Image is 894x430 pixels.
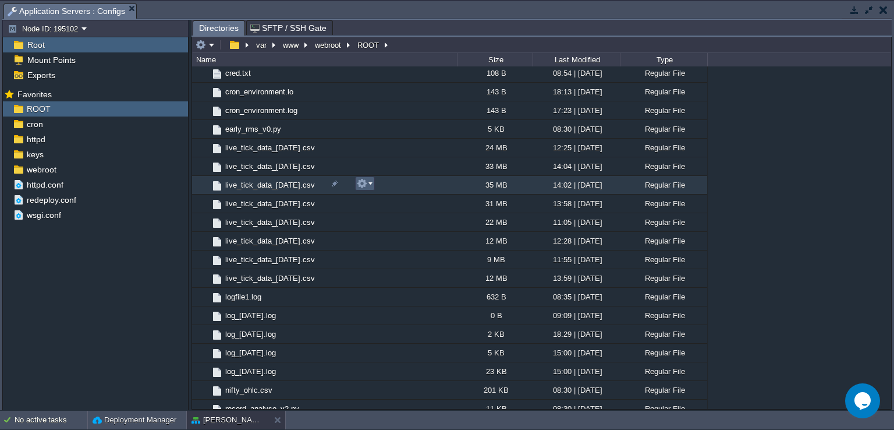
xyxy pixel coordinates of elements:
span: cron [24,119,45,129]
img: AMDAwAAAACH5BAEAAAAALAAAAAABAAEAAAICRAEAOw== [211,403,223,416]
span: Favorites [15,89,54,100]
div: Type [621,53,707,66]
button: Node ID: 195102 [8,23,81,34]
div: 33 MB [457,157,533,175]
div: 15:00 | [DATE] [533,344,620,362]
span: live_tick_data_[DATE].csv [223,143,317,153]
img: AMDAwAAAACH5BAEAAAAALAAAAAABAAEAAAICRAEAOw== [211,198,223,211]
a: record_analyse_v2.py [223,404,301,414]
img: AMDAwAAAACH5BAEAAAAALAAAAAABAAEAAAICRAEAOw== [211,86,223,99]
img: AMDAwAAAACH5BAEAAAAALAAAAAABAAEAAAICRAEAOw== [211,161,223,174]
img: AMDAwAAAACH5BAEAAAAALAAAAAABAAEAAAICRAEAOw== [211,179,223,192]
button: Deployment Manager [93,414,176,426]
span: Root [25,40,47,50]
div: 18:29 | [DATE] [533,325,620,343]
a: cred.txt [223,68,253,78]
img: AMDAwAAAACH5BAEAAAAALAAAAAABAAEAAAICRAEAOw== [201,64,211,82]
div: 35 MB [457,176,533,194]
button: [PERSON_NAME] [191,414,265,426]
img: AMDAwAAAACH5BAEAAAAALAAAAAABAAEAAAICRAEAOw== [211,273,223,286]
img: AMDAwAAAACH5BAEAAAAALAAAAAABAAEAAAICRAEAOw== [201,120,211,138]
div: 5 KB [457,344,533,362]
div: 14:02 | [DATE] [533,176,620,194]
a: wsgi.conf [24,210,63,220]
div: Regular File [620,381,707,399]
span: Mount Points [25,55,77,65]
div: No active tasks [15,411,87,429]
a: httpd.conf [24,179,65,190]
img: AMDAwAAAACH5BAEAAAAALAAAAAABAAEAAAICRAEAOw== [211,347,223,360]
div: 143 B [457,101,533,119]
div: Regular File [620,120,707,138]
div: Size [458,53,533,66]
a: cron_environment.lo [223,87,295,97]
div: 9 MB [457,251,533,269]
div: 11:55 | [DATE] [533,251,620,269]
img: AMDAwAAAACH5BAEAAAAALAAAAAABAAEAAAICRAEAOw== [211,310,223,323]
img: AMDAwAAAACH5BAEAAAAALAAAAAABAAEAAAICRAEAOw== [201,400,211,418]
div: Regular File [620,288,707,306]
div: 12 MB [457,269,533,287]
img: AMDAwAAAACH5BAEAAAAALAAAAAABAAEAAAICRAEAOw== [201,362,211,380]
span: redeploy.conf [24,195,78,205]
div: 2 KB [457,325,533,343]
a: ROOT [24,104,52,114]
div: Regular File [620,139,707,157]
a: live_tick_data_[DATE].csv [223,217,317,227]
div: Regular File [620,269,707,287]
img: AMDAwAAAACH5BAEAAAAALAAAAAABAAEAAAICRAEAOw== [211,254,223,267]
div: Regular File [620,64,707,82]
span: live_tick_data_[DATE].csv [223,161,317,171]
img: AMDAwAAAACH5BAEAAAAALAAAAAABAAEAAAICRAEAOw== [201,157,211,175]
img: AMDAwAAAACH5BAEAAAAALAAAAAABAAEAAAICRAEAOw== [211,217,223,230]
a: live_tick_data_[DATE].csv [223,255,317,265]
a: logfile1.log [223,292,263,302]
span: Application Servers : Configs [8,4,125,19]
a: keys [24,149,45,160]
div: 12:28 | [DATE] [533,232,620,250]
div: 08:30 | [DATE] [533,381,620,399]
a: log_[DATE].log [223,329,278,339]
span: log_[DATE].log [223,311,278,320]
div: Regular File [620,101,707,119]
div: 11 KB [457,400,533,418]
iframe: chat widget [845,383,882,418]
a: live_tick_data_[DATE].csv [223,273,317,283]
div: 13:59 | [DATE] [533,269,620,287]
div: Regular File [620,176,707,194]
button: www [281,40,301,50]
div: 143 B [457,83,533,101]
img: AMDAwAAAACH5BAEAAAAALAAAAAABAAEAAAICRAEAOw== [201,381,211,399]
div: 11:05 | [DATE] [533,213,620,231]
img: AMDAwAAAACH5BAEAAAAALAAAAAABAAEAAAICRAEAOw== [211,366,223,379]
span: SFTP / SSH Gate [250,21,327,35]
img: AMDAwAAAACH5BAEAAAAALAAAAAABAAEAAAICRAEAOw== [201,213,211,231]
span: nifty_ohlc.csv [223,385,274,395]
div: 5 KB [457,120,533,138]
img: AMDAwAAAACH5BAEAAAAALAAAAAABAAEAAAICRAEAOw== [211,68,223,80]
a: Exports [25,70,57,80]
a: webroot [24,164,58,175]
span: log_[DATE].log [223,366,278,376]
a: live_tick_data_[DATE].csv [223,236,317,246]
div: Last Modified [534,53,620,66]
div: 17:23 | [DATE] [533,101,620,119]
img: AMDAwAAAACH5BAEAAAAALAAAAAABAAEAAAICRAEAOw== [201,101,211,119]
img: AMDAwAAAACH5BAEAAAAALAAAAAABAAEAAAICRAEAOw== [201,176,211,194]
a: log_[DATE].log [223,348,278,358]
div: 22 MB [457,213,533,231]
a: cron_environment.log [223,105,299,115]
div: Regular File [620,325,707,343]
div: 08:54 | [DATE] [533,64,620,82]
img: AMDAwAAAACH5BAEAAAAALAAAAAABAAEAAAICRAEAOw== [201,251,211,269]
button: ROOT [356,40,382,50]
div: 632 B [457,288,533,306]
